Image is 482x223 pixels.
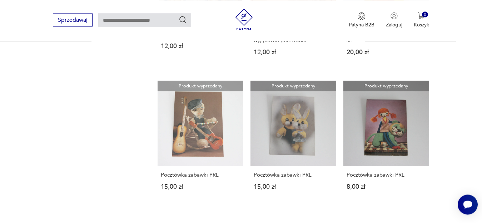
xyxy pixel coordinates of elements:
[254,184,333,190] p: 15,00 zł
[347,184,426,190] p: 8,00 zł
[254,172,333,178] h3: Pocztówka zabawki PRL
[161,43,240,49] p: 12,00 zł
[391,12,398,19] img: Ikonka użytkownika
[358,12,365,20] img: Ikona medalu
[349,12,374,28] button: Patyna B2B
[161,184,240,190] p: 15,00 zł
[250,81,336,204] a: Produkt wyprzedanyPocztówka zabawki PRLPocztówka zabawki PRL15,00 zł
[386,12,402,28] button: Zaloguj
[53,18,93,23] a: Sprzedawaj
[53,13,93,26] button: Sprzedawaj
[349,21,374,28] p: Patyna B2B
[386,21,402,28] p: Zaloguj
[347,31,426,44] h3: Pocztówki, [PERSON_NAME], 2 szt.
[343,81,429,204] a: Produkt wyprzedanyPocztówka zabawki PRLPocztówka zabawki PRL8,00 zł
[347,172,426,178] h3: Pocztówka zabawki PRL
[347,49,426,55] p: 20,00 zł
[161,172,240,178] h3: Pocztówka zabawki PRL
[418,12,425,19] img: Ikona koszyka
[349,12,374,28] a: Ikona medaluPatyna B2B
[414,21,429,28] p: Koszyk
[158,81,243,204] a: Produkt wyprzedanyPocztówka zabawki PRLPocztówka zabawki PRL15,00 zł
[254,49,333,55] p: 12,00 zł
[458,194,478,214] iframe: Smartsupp widget button
[422,11,428,17] div: 0
[254,31,333,44] h3: Patyna x Mirella von Chrupek - wyjątkowa pocztówka
[179,15,187,24] button: Szukaj
[414,12,429,28] button: 0Koszyk
[233,9,255,30] img: Patyna - sklep z meblami i dekoracjami vintage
